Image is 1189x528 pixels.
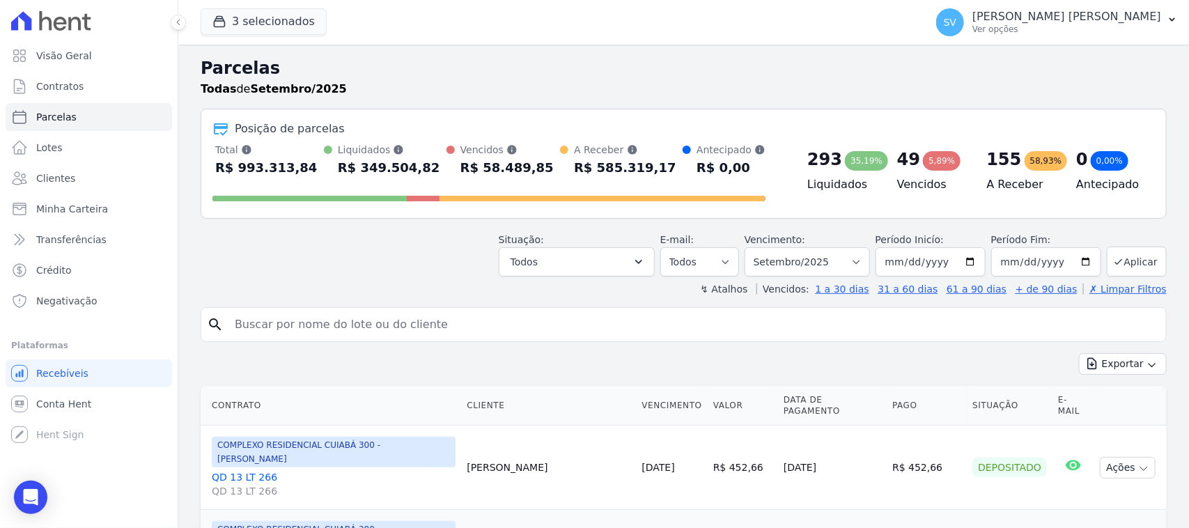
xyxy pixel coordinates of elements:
div: R$ 993.313,84 [215,157,318,179]
button: 3 selecionados [201,8,327,35]
i: search [207,316,224,333]
a: QD 13 LT 266QD 13 LT 266 [212,470,456,498]
a: Conta Hent [6,390,172,418]
div: 0,00% [1091,151,1128,171]
strong: Setembro/2025 [251,82,347,95]
span: Clientes [36,171,75,185]
div: Antecipado [697,143,766,157]
div: R$ 58.489,85 [460,157,554,179]
th: Cliente [461,386,636,426]
label: Situação: [499,234,544,245]
a: Contratos [6,72,172,100]
a: Transferências [6,226,172,254]
td: [PERSON_NAME] [461,426,636,510]
p: Ver opções [972,24,1161,35]
label: Período Inicío: [876,234,944,245]
button: Aplicar [1107,247,1167,277]
th: Pago [887,386,967,426]
a: Negativação [6,287,172,315]
p: [PERSON_NAME] [PERSON_NAME] [972,10,1161,24]
span: Transferências [36,233,107,247]
button: SV [PERSON_NAME] [PERSON_NAME] Ver opções [925,3,1189,42]
div: R$ 0,00 [697,157,766,179]
div: 49 [897,148,920,171]
button: Todos [499,247,655,277]
div: 58,93% [1025,151,1068,171]
a: Clientes [6,164,172,192]
button: Exportar [1079,353,1167,375]
a: Visão Geral [6,42,172,70]
div: Vencidos [460,143,554,157]
a: Minha Carteira [6,195,172,223]
h4: Liquidados [807,176,875,193]
div: 293 [807,148,842,171]
div: 5,89% [923,151,961,171]
label: Período Fim: [991,233,1101,247]
span: Lotes [36,141,63,155]
div: Total [215,143,318,157]
a: ✗ Limpar Filtros [1083,284,1167,295]
a: 61 a 90 dias [947,284,1007,295]
div: R$ 349.504,82 [338,157,440,179]
th: E-mail [1052,386,1094,426]
div: Open Intercom Messenger [14,481,47,514]
div: Plataformas [11,337,166,354]
a: + de 90 dias [1016,284,1078,295]
a: 31 a 60 dias [878,284,938,295]
span: Negativação [36,294,98,308]
div: 0 [1076,148,1088,171]
label: Vencimento: [745,234,805,245]
span: Todos [511,254,538,270]
th: Vencimento [636,386,707,426]
label: Vencidos: [756,284,809,295]
a: Recebíveis [6,359,172,387]
th: Data de Pagamento [778,386,887,426]
td: [DATE] [778,426,887,510]
label: E-mail: [660,234,694,245]
td: R$ 452,66 [887,426,967,510]
span: Parcelas [36,110,77,124]
h4: A Receber [987,176,1055,193]
a: 1 a 30 dias [816,284,869,295]
div: 155 [987,148,1022,171]
div: Depositado [972,458,1047,477]
label: ↯ Atalhos [700,284,747,295]
div: R$ 585.319,17 [574,157,676,179]
a: Lotes [6,134,172,162]
span: COMPLEXO RESIDENCIAL CUIABÁ 300 - [PERSON_NAME] [212,437,456,467]
div: A Receber [574,143,676,157]
a: [DATE] [642,462,674,473]
td: R$ 452,66 [708,426,778,510]
h2: Parcelas [201,56,1167,81]
span: Minha Carteira [36,202,108,216]
p: de [201,81,347,98]
span: SV [944,17,956,27]
input: Buscar por nome do lote ou do cliente [226,311,1160,339]
span: QD 13 LT 266 [212,484,456,498]
h4: Vencidos [897,176,965,193]
th: Contrato [201,386,461,426]
div: Liquidados [338,143,440,157]
th: Situação [967,386,1052,426]
span: Conta Hent [36,397,91,411]
div: Posição de parcelas [235,121,345,137]
span: Contratos [36,79,84,93]
div: 35,19% [845,151,888,171]
strong: Todas [201,82,237,95]
span: Visão Geral [36,49,92,63]
a: Parcelas [6,103,172,131]
th: Valor [708,386,778,426]
h4: Antecipado [1076,176,1144,193]
span: Recebíveis [36,366,88,380]
span: Crédito [36,263,72,277]
button: Ações [1100,457,1156,479]
a: Crédito [6,256,172,284]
